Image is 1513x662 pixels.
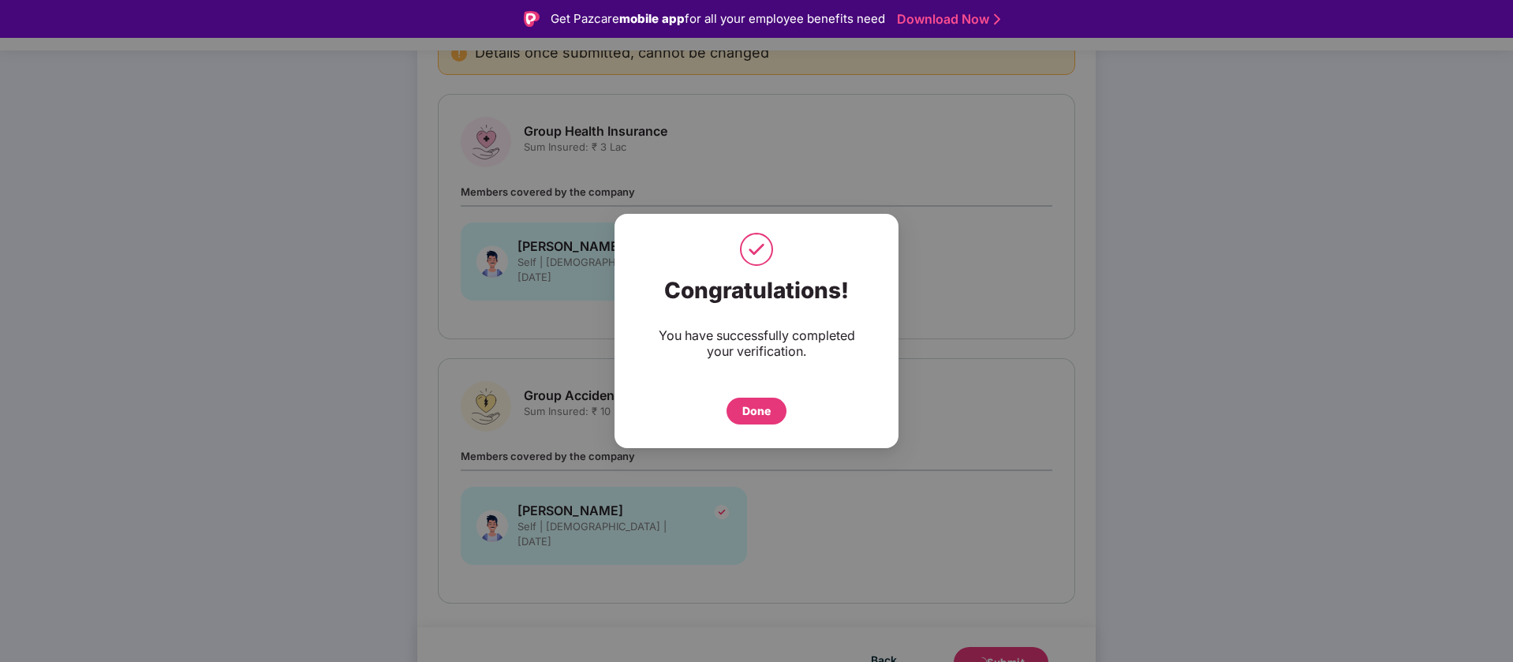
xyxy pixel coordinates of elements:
[524,11,540,27] img: Logo
[737,230,776,269] img: svg+xml;base64,PHN2ZyB4bWxucz0iaHR0cDovL3d3dy53My5vcmcvMjAwMC9zdmciIHdpZHRoPSI1MCIgaGVpZ2h0PSI1MC...
[994,11,1000,28] img: Stroke
[619,11,685,26] strong: mobile app
[646,277,867,304] div: Congratulations!
[742,402,771,420] div: Done
[646,327,867,359] div: You have successfully completed your verification.
[897,11,996,28] a: Download Now
[551,9,885,28] div: Get Pazcare for all your employee benefits need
